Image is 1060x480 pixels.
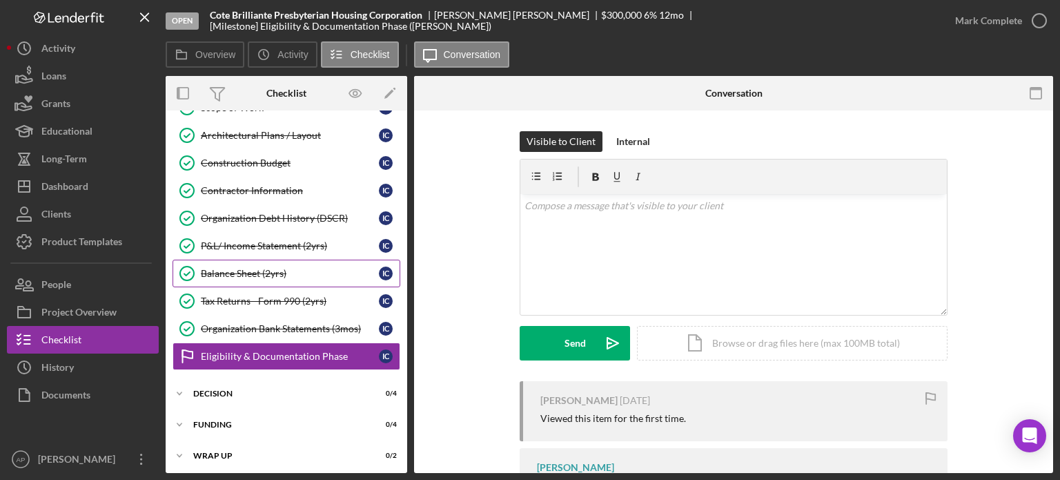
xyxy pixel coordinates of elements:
[41,298,117,329] div: Project Overview
[379,184,393,198] div: I C
[173,343,400,370] a: Eligibility & Documentation PhaseIC
[277,49,308,60] label: Activity
[201,296,379,307] div: Tax Returns - Form 990 (2yrs)
[201,130,379,141] div: Architectural Plans / Layout
[372,421,397,429] div: 0 / 4
[193,390,362,398] div: Decision
[609,131,657,152] button: Internal
[372,390,397,398] div: 0 / 4
[41,62,66,93] div: Loans
[201,323,379,334] div: Organization Bank Statements (3mos)
[7,271,159,298] button: People
[659,10,684,21] div: 12 mo
[321,41,399,68] button: Checklist
[193,452,362,460] div: Wrap Up
[379,294,393,308] div: I C
[379,156,393,170] div: I C
[173,149,400,177] a: Construction BudgetIC
[414,41,510,68] button: Conversation
[520,131,602,152] button: Visible to Client
[379,128,393,142] div: I C
[166,12,199,30] div: Open
[41,271,71,302] div: People
[193,421,362,429] div: Funding
[7,445,159,473] button: AP[PERSON_NAME]
[620,395,650,406] time: 2024-08-19 20:51
[210,21,491,32] div: [Milestone] Eligibility & Documentation Phase ([PERSON_NAME])
[173,287,400,315] a: Tax Returns - Form 990 (2yrs)IC
[444,49,501,60] label: Conversation
[540,395,618,406] div: [PERSON_NAME]
[35,445,124,477] div: [PERSON_NAME]
[7,173,159,200] button: Dashboard
[41,90,70,121] div: Grants
[210,10,422,21] b: Cote Brilliante Presbyterian Housing Corporation
[955,7,1022,35] div: Mark Complete
[173,315,400,343] a: Organization Bank Statements (3mos)IC
[7,228,159,256] a: Product Templates
[527,131,596,152] div: Visible to Client
[41,381,90,412] div: Documents
[201,268,379,279] div: Balance Sheet (2yrs)
[379,322,393,336] div: I C
[351,49,390,60] label: Checklist
[7,354,159,381] button: History
[173,260,400,287] a: Balance Sheet (2yrs)IC
[7,90,159,117] button: Grants
[565,326,586,361] div: Send
[195,49,235,60] label: Overview
[379,267,393,280] div: I C
[166,41,244,68] button: Overview
[7,145,159,173] button: Long-Term
[601,9,642,21] span: $300,000
[644,10,657,21] div: 6 %
[41,228,122,259] div: Product Templates
[41,145,87,176] div: Long-Term
[434,10,601,21] div: [PERSON_NAME] [PERSON_NAME]
[173,204,400,232] a: Organization Debt History (DSCR)IC
[41,35,75,66] div: Activity
[7,200,159,228] button: Clients
[379,239,393,253] div: I C
[7,298,159,326] button: Project Overview
[17,456,26,463] text: AP
[537,462,614,473] div: [PERSON_NAME]
[201,185,379,196] div: Contractor Information
[173,122,400,149] a: Architectural Plans / LayoutIC
[379,211,393,225] div: I C
[7,35,159,62] button: Activity
[7,62,159,90] button: Loans
[941,7,1053,35] button: Mark Complete
[540,413,686,424] div: Viewed this item for the first time.
[201,351,379,362] div: Eligibility & Documentation Phase
[41,326,81,357] div: Checklist
[616,131,650,152] div: Internal
[7,326,159,354] button: Checklist
[173,177,400,204] a: Contractor InformationIC
[173,232,400,260] a: P&L/ Income Statement (2yrs)IC
[372,452,397,460] div: 0 / 2
[41,200,71,231] div: Clients
[266,88,306,99] div: Checklist
[379,349,393,363] div: I C
[7,117,159,145] button: Educational
[41,117,92,148] div: Educational
[7,381,159,409] button: Documents
[41,173,88,204] div: Dashboard
[248,41,317,68] button: Activity
[1013,419,1046,452] div: Open Intercom Messenger
[201,213,379,224] div: Organization Debt History (DSCR)
[520,326,630,361] button: Send
[201,157,379,169] div: Construction Budget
